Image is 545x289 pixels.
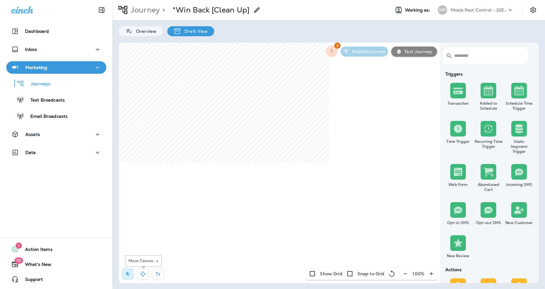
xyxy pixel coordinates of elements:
[6,146,106,159] button: Data
[527,4,539,16] button: Settings
[93,4,110,16] button: Collapse Sidebar
[443,72,534,77] div: Triggers
[505,139,533,154] div: Static Segment Trigger
[6,258,106,271] button: 19What's New
[125,255,162,267] div: Move Canvas : s
[173,5,250,15] p: *Win Back [Clean Up]
[444,139,472,144] div: Time Trigger
[405,7,431,13] span: Working as:
[6,128,106,141] button: Assets
[160,5,165,15] p: >
[320,271,342,276] p: Show Grid
[14,257,23,264] span: 19
[6,25,106,37] button: Dashboard
[505,182,533,187] div: Incoming SMS
[391,47,437,57] button: Test Journey
[181,29,208,34] p: Draft View
[444,182,472,187] div: Web Form
[444,220,472,225] div: Opt-in SMS
[24,97,65,103] p: Text Broadcasts
[475,139,503,149] div: Recurring Time Trigger
[128,5,160,15] p: Journey
[334,42,341,49] span: 3
[16,242,22,249] span: 1
[475,101,503,111] div: Added to Schedule
[19,262,51,269] span: What's New
[475,182,503,192] div: Abandoned Cart
[25,150,36,155] p: Data
[505,101,533,111] div: Schedule Time Trigger
[24,114,68,120] p: Email Broadcasts
[412,271,424,276] p: 100 %
[443,267,534,272] div: Actions
[6,109,106,122] button: Email Broadcasts
[444,101,472,106] div: Transaction
[6,93,106,106] button: Text Broadcasts
[402,49,432,54] p: Test Journey
[505,220,533,225] div: New Customer
[444,253,472,258] div: New Review
[6,273,106,286] button: Support
[25,47,37,52] p: Inbox
[438,5,447,15] div: MP
[6,243,106,256] button: 1Action Items
[25,132,40,137] p: Assets
[6,77,106,90] button: Journeys
[475,220,503,225] div: Opt-out SMS
[25,65,47,70] p: Marketing
[24,81,50,87] p: Journeys
[451,7,507,12] p: Moxie Pest Control - [GEOGRAPHIC_DATA]
[6,61,106,74] button: Marketing
[133,29,156,34] p: Overview
[357,271,385,276] p: Snap to Grid
[19,277,43,284] span: Support
[19,247,53,254] span: Action Items
[25,29,49,34] p: Dashboard
[6,43,106,56] button: Inbox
